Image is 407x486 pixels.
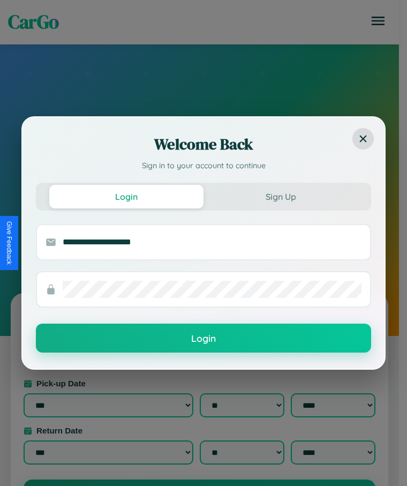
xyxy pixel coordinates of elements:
[36,133,371,155] h2: Welcome Back
[204,185,358,208] button: Sign Up
[36,160,371,172] p: Sign in to your account to continue
[36,324,371,353] button: Login
[5,221,13,265] div: Give Feedback
[49,185,204,208] button: Login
